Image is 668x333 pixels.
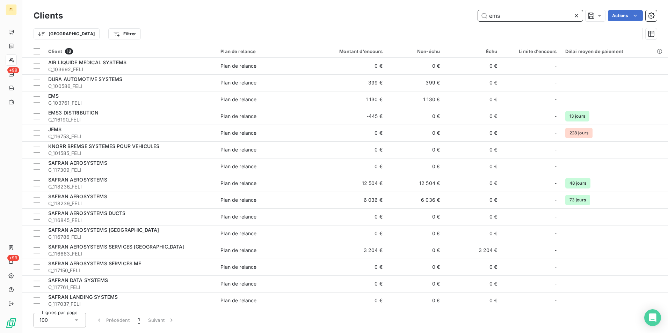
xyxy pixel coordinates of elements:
[310,108,386,125] td: -445 €
[310,225,386,242] td: 0 €
[444,58,501,74] td: 0 €
[444,91,501,108] td: 0 €
[387,141,444,158] td: 0 €
[310,242,386,259] td: 3 204 €
[48,294,118,300] span: SAFRAN LANDING SYSTEMS
[554,113,557,120] span: -
[478,10,583,21] input: Rechercher
[444,141,501,158] td: 0 €
[39,317,48,324] span: 100
[391,49,440,54] div: Non-échu
[34,9,63,22] h3: Clients
[48,126,62,132] span: JEMS
[134,313,144,327] button: 1
[554,280,557,287] span: -
[220,264,256,271] div: Plan de relance
[444,275,501,292] td: 0 €
[48,277,108,283] span: SAFRAN DATA SYSTEMS
[220,230,256,237] div: Plan de relance
[48,177,107,183] span: SAFRAN AEROSYSTEMS
[314,49,382,54] div: Montant d'encours
[220,62,256,69] div: Plan de relance
[144,313,179,327] button: Suivant
[48,217,212,224] span: C_116845_FELI
[220,247,256,254] div: Plan de relance
[387,242,444,259] td: 0 €
[92,313,134,327] button: Précédent
[7,255,19,261] span: +99
[387,292,444,309] td: 0 €
[220,49,305,54] div: Plan de relance
[444,125,501,141] td: 0 €
[48,150,212,157] span: C_101585_FELI
[444,158,501,175] td: 0 €
[48,66,212,73] span: C_103692_FELI
[48,49,62,54] span: Client
[310,175,386,192] td: 12 504 €
[48,83,212,90] span: C_100586_FELI
[310,141,386,158] td: 0 €
[220,297,256,304] div: Plan de relance
[310,259,386,275] td: 0 €
[34,28,100,39] button: [GEOGRAPHIC_DATA]
[387,208,444,225] td: 0 €
[554,146,557,153] span: -
[565,195,590,205] span: 73 jours
[554,264,557,271] span: -
[48,267,212,274] span: C_117150_FELI
[310,208,386,225] td: 0 €
[387,225,444,242] td: 0 €
[48,284,212,291] span: C_117761_FELI
[220,79,256,86] div: Plan de relance
[444,108,501,125] td: 0 €
[220,129,256,136] div: Plan de relance
[48,166,212,173] span: C_117309_FELI
[554,247,557,254] span: -
[48,193,107,199] span: SAFRAN AEROSYSTEMS
[444,175,501,192] td: 0 €
[48,227,159,233] span: SAFRAN AEROSYSTEMS [GEOGRAPHIC_DATA]
[65,48,73,54] span: 18
[48,260,141,266] span: SAFRAN AEROSYSTEMS SERVICES ME
[387,91,444,108] td: 1 130 €
[554,213,557,220] span: -
[310,91,386,108] td: 1 130 €
[48,133,212,140] span: C_116753_FELI
[444,74,501,91] td: 0 €
[554,180,557,187] span: -
[554,197,557,203] span: -
[108,28,140,39] button: Filtrer
[48,76,122,82] span: DURA AUTOMOTIVE SYSTEMS
[310,74,386,91] td: 399 €
[6,318,17,329] img: Logo LeanPay
[554,163,557,170] span: -
[48,116,212,123] span: C_116190_FELI
[565,49,664,54] div: Délai moyen de paiement
[48,210,126,216] span: SAFRAN AEROSYSTEMS DUCTS
[444,192,501,208] td: 0 €
[48,200,212,207] span: C_118239_FELI
[48,143,159,149] span: KNORR BREMSE SYSTEMES POUR VEHICULES
[310,275,386,292] td: 0 €
[506,49,557,54] div: Limite d’encours
[444,259,501,275] td: 0 €
[554,96,557,103] span: -
[387,74,444,91] td: 399 €
[48,301,212,308] span: C_117037_FELI
[387,125,444,141] td: 0 €
[220,96,256,103] div: Plan de relance
[220,163,256,170] div: Plan de relance
[554,129,557,136] span: -
[387,259,444,275] td: 0 €
[48,183,212,190] span: C_118236_FELI
[448,49,497,54] div: Échu
[387,108,444,125] td: 0 €
[387,192,444,208] td: 6 036 €
[310,192,386,208] td: 6 036 €
[48,250,212,257] span: C_116663_FELI
[48,234,212,240] span: C_116786_FELI
[444,225,501,242] td: 0 €
[554,230,557,237] span: -
[444,292,501,309] td: 0 €
[387,58,444,74] td: 0 €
